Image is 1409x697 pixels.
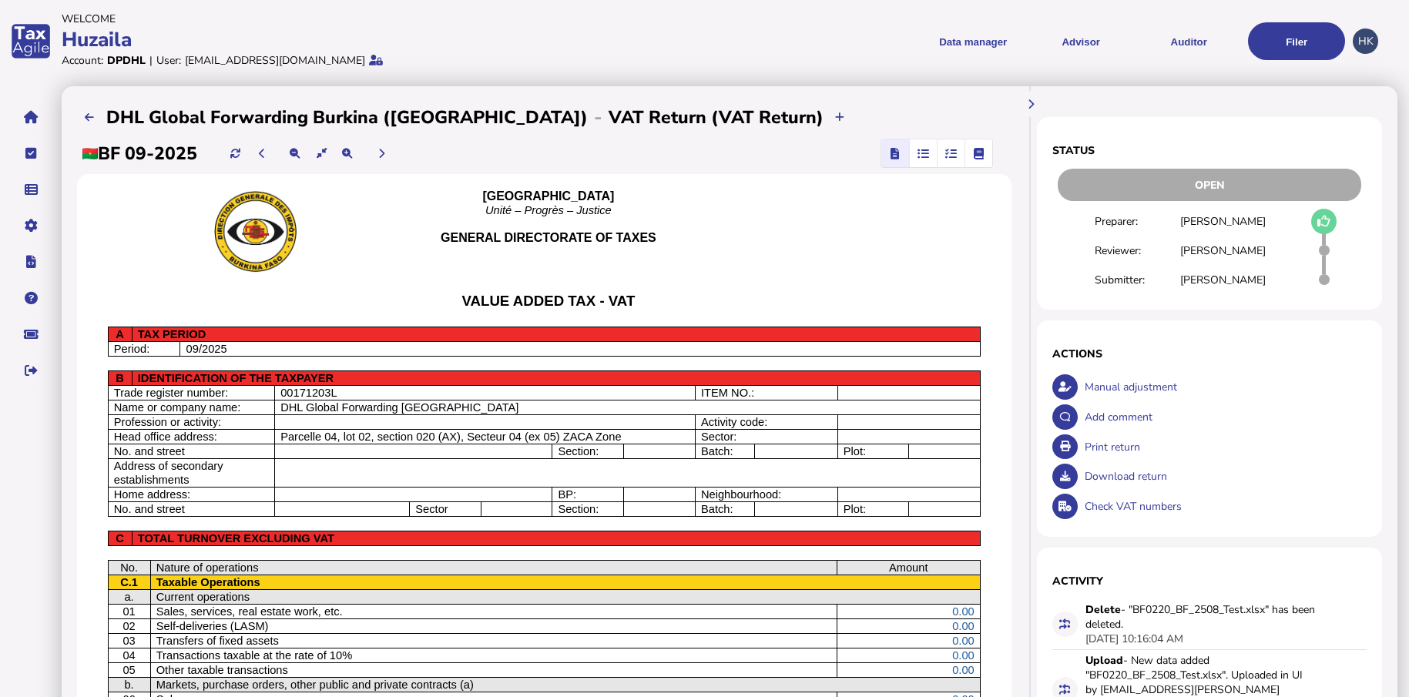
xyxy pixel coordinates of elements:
[952,664,975,676] span: 0.00
[558,445,599,457] span: Section:
[122,620,135,632] span: 02
[77,105,102,130] button: Filings list - by month
[114,401,241,414] span: Name or company name:
[952,635,975,647] span: 0.00
[309,141,334,166] button: Reset the return view
[62,53,103,68] div: Account:
[1052,169,1367,201] div: Return status - Actions are restricted to nominated users
[122,635,135,647] span: 03
[156,605,343,618] span: Sales, services, real estate work, etc.
[156,649,352,662] span: Transactions taxable at the rate of 10%
[1353,28,1378,54] div: Profile settings
[558,503,599,515] span: Section:
[1081,372,1367,402] div: Manual adjustment
[156,679,474,691] span: Markets, purchase orders, other public and private contracts (a)
[701,503,733,515] span: Batch:
[223,141,248,166] button: Refresh data for current period
[1180,273,1266,287] div: [PERSON_NAME]
[558,488,576,501] span: BP:
[1081,491,1367,521] div: Check VAT numbers
[156,620,269,632] span: Self-deliveries (LASM)
[15,209,47,242] button: Manage settings
[114,503,185,515] span: No. and street
[156,561,259,574] span: Nature of operations
[156,576,260,588] span: Taxable Operations
[15,246,47,278] button: Developer hub links
[185,53,365,68] div: [EMAIL_ADDRESS][DOMAIN_NAME]
[106,106,588,129] h2: DHL Global Forwarding Burkina ([GEOGRAPHIC_DATA])
[827,105,853,130] button: Upload transactions
[116,532,124,545] span: C
[138,532,334,545] span: TOTAL TURNOVER EXCLUDING VAT
[441,231,656,244] b: GENERAL DIRECTORATE OF TAXES
[280,431,621,443] span: Parcelle 04, lot 02, section 020 (AX), Secteur 04 (ex 05) ZACA Zone
[15,282,47,314] button: Help pages
[1081,461,1367,491] div: Download return
[952,605,975,618] span: 0.00
[1052,374,1078,400] button: Make an adjustment to this return.
[280,401,518,414] span: DHL Global Forwarding [GEOGRAPHIC_DATA]
[15,354,47,387] button: Sign out
[250,141,275,166] button: Previous period
[609,106,824,129] h2: VAT Return (VAT Return)
[283,141,308,166] button: Make the return view smaller
[15,173,47,206] button: Data manager
[1052,464,1078,489] button: Download return
[1059,684,1070,695] i: Data for this filing changed
[114,445,185,457] span: No. and street
[707,22,1345,60] menu: navigate products
[62,12,699,26] div: Welcome
[82,142,197,166] h2: BF 09-2025
[156,664,288,676] span: Other taxable transactions
[25,189,38,190] i: Data manager
[116,328,124,340] span: A
[924,22,1022,60] button: Shows a dropdown of Data manager options
[114,387,229,399] span: Trade register number:
[1081,402,1367,432] div: Add comment
[1058,169,1361,201] div: Open
[138,372,334,384] span: IDENTIFICATION OF THE TAXPAYER
[889,561,928,574] span: Amount
[1095,273,1180,287] div: Submitter:
[114,431,217,443] span: Head office address:
[120,561,138,574] span: No.
[485,204,612,216] span: Unité – Progrès – Justice
[1052,574,1367,588] h1: Activity
[937,139,964,167] mat-button-toggle: Reconcilliation view by tax code
[1085,602,1121,617] strong: Delete
[213,190,297,273] img: hreAAAAAElFTkSuQmCC
[964,139,992,167] mat-button-toggle: Ledger
[1059,618,1070,629] i: Data for this filing changed
[124,591,133,603] span: a.
[15,318,47,350] button: Raise a support ticket
[952,649,975,662] span: 0.00
[701,445,733,457] span: Batch:
[1180,214,1266,229] div: [PERSON_NAME]
[461,293,635,309] span: VALUE ADDED TAX - VAT
[1052,494,1078,519] button: Check VAT numbers on return.
[186,343,227,355] span: 09/2025
[1085,602,1317,632] div: - "BF0220_BF_2508_Test.xlsx" has been deleted.
[1052,404,1078,430] button: Make a comment in the activity log.
[122,664,135,676] span: 05
[881,139,909,167] mat-button-toggle: Return view
[15,137,47,169] button: Tasks
[1085,653,1123,668] strong: Upload
[701,387,754,399] span: ITEM NO.:
[1081,432,1367,462] div: Print return
[280,387,337,399] span: 00171203L
[369,141,394,166] button: Next period
[114,416,221,428] span: Profession or activity:
[114,343,149,355] span: Period:
[1085,632,1183,646] div: [DATE] 10:16:04 AM
[1052,143,1367,158] h1: Status
[156,591,250,603] span: Current operations
[124,679,133,691] span: b.
[122,605,135,618] span: 01
[1052,347,1367,361] h1: Actions
[149,53,153,68] div: |
[844,503,866,515] span: Plot:
[15,101,47,133] button: Home
[1248,22,1345,60] button: Filer
[482,189,614,203] b: [GEOGRAPHIC_DATA]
